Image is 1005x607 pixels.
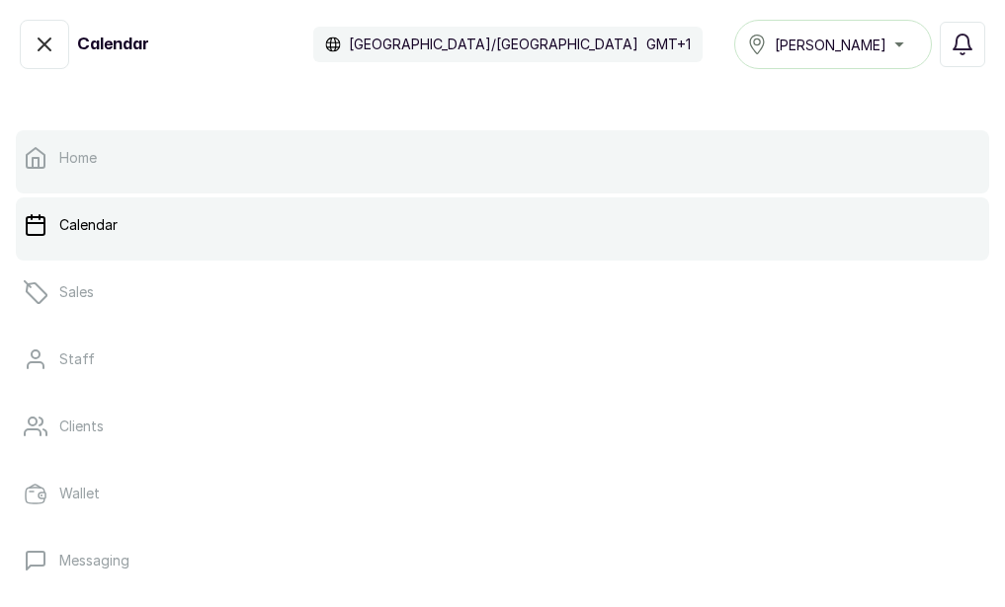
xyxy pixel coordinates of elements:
h1: Calendar [77,33,149,56]
p: Wallet [59,484,100,503]
a: Clients [16,399,989,454]
span: [PERSON_NAME] [775,35,886,55]
a: Wallet [16,466,989,521]
p: Messaging [59,551,129,570]
a: Home [16,130,989,186]
p: Sales [59,282,94,302]
p: [GEOGRAPHIC_DATA]/[GEOGRAPHIC_DATA] [349,35,638,54]
a: Sales [16,265,989,320]
p: Calendar [59,215,118,235]
p: Clients [59,417,104,436]
a: Calendar [16,197,989,253]
p: GMT+1 [646,35,691,54]
p: Home [59,148,97,168]
button: [PERSON_NAME] [734,20,932,69]
a: Messaging [16,533,989,588]
p: Staff [59,349,95,369]
a: Staff [16,332,989,387]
